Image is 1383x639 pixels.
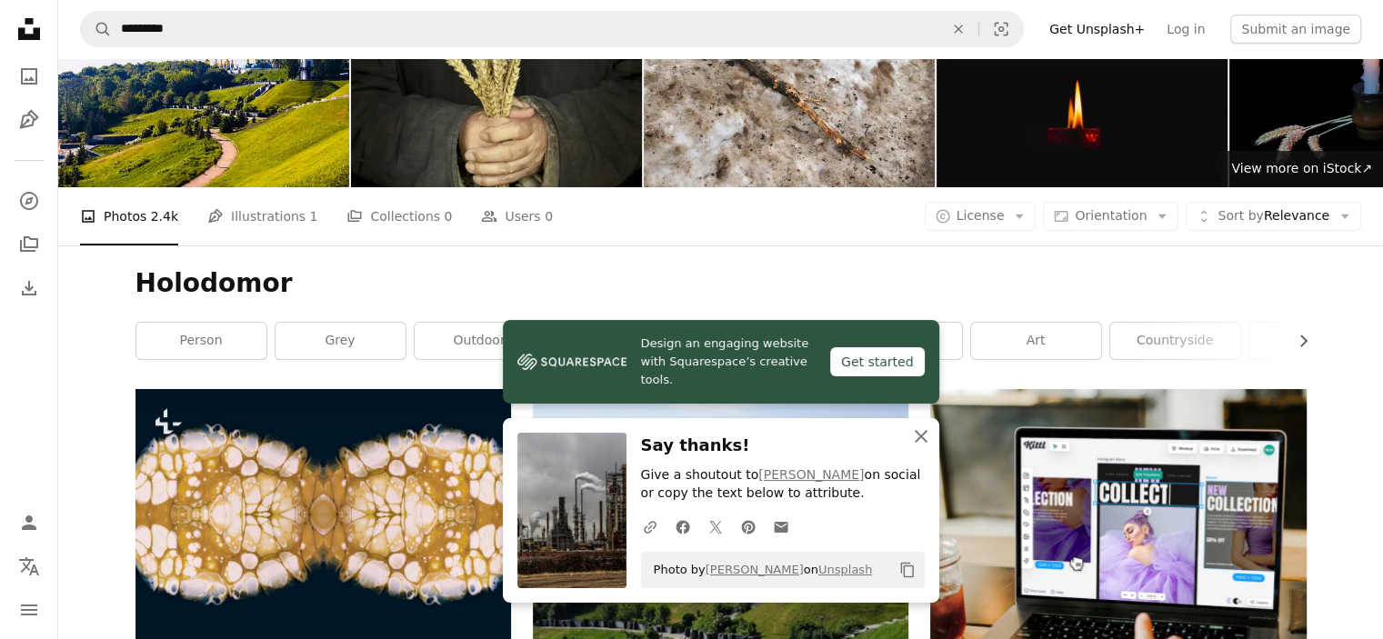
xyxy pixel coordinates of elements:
[11,102,47,138] a: Illustrations
[818,563,872,576] a: Unsplash
[415,323,545,359] a: outdoor
[1287,323,1307,359] button: scroll list to the right
[641,433,925,459] h3: Say thanks!
[957,208,1005,223] span: License
[1110,323,1240,359] a: countryside
[765,508,797,544] a: Share over email
[641,466,925,503] p: Give a shoutout to on social or copy the text below to attribute.
[925,202,1037,231] button: License
[1186,202,1361,231] button: Sort byRelevance
[80,11,1024,47] form: Find visuals sitewide
[1220,151,1383,187] a: View more on iStock↗
[706,563,804,576] a: [PERSON_NAME]
[481,187,553,245] a: Users 0
[1218,207,1329,225] span: Relevance
[11,504,47,541] a: Log in / Sign up
[11,226,47,263] a: Collections
[276,323,406,359] a: grey
[11,592,47,628] button: Menu
[1249,323,1379,359] a: rural
[346,187,452,245] a: Collections 0
[641,334,816,389] span: Design an engaging website with Squarespace’s creative tools.
[1043,202,1178,231] button: Orientation
[699,508,732,544] a: Share on Twitter
[11,548,47,584] button: Language
[758,467,864,482] a: [PERSON_NAME]
[971,323,1101,359] a: art
[1218,208,1263,223] span: Sort by
[830,347,925,376] div: Get started
[1075,208,1147,223] span: Orientation
[207,187,317,245] a: Illustrations 1
[444,206,452,226] span: 0
[938,12,978,46] button: Clear
[135,267,1307,300] h1: Holodomor
[979,12,1023,46] button: Visual search
[517,348,626,375] img: file-1606177908946-d1eed1cbe4f5image
[892,554,923,585] button: Copy to clipboard
[11,11,47,51] a: Home — Unsplash
[136,323,266,359] a: person
[666,508,699,544] a: Share on Facebook
[135,505,511,522] a: a close up of a pattern on a black background
[503,320,939,404] a: Design an engaging website with Squarespace’s creative tools.Get started
[81,12,112,46] button: Search Unsplash
[732,508,765,544] a: Share on Pinterest
[310,206,318,226] span: 1
[135,389,511,639] img: a close up of a pattern on a black background
[11,183,47,219] a: Explore
[1231,161,1372,175] span: View more on iStock ↗
[11,270,47,306] a: Download History
[545,206,553,226] span: 0
[1156,15,1216,44] a: Log in
[1038,15,1156,44] a: Get Unsplash+
[645,555,873,584] span: Photo by on
[1230,15,1361,44] button: Submit an image
[11,58,47,95] a: Photos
